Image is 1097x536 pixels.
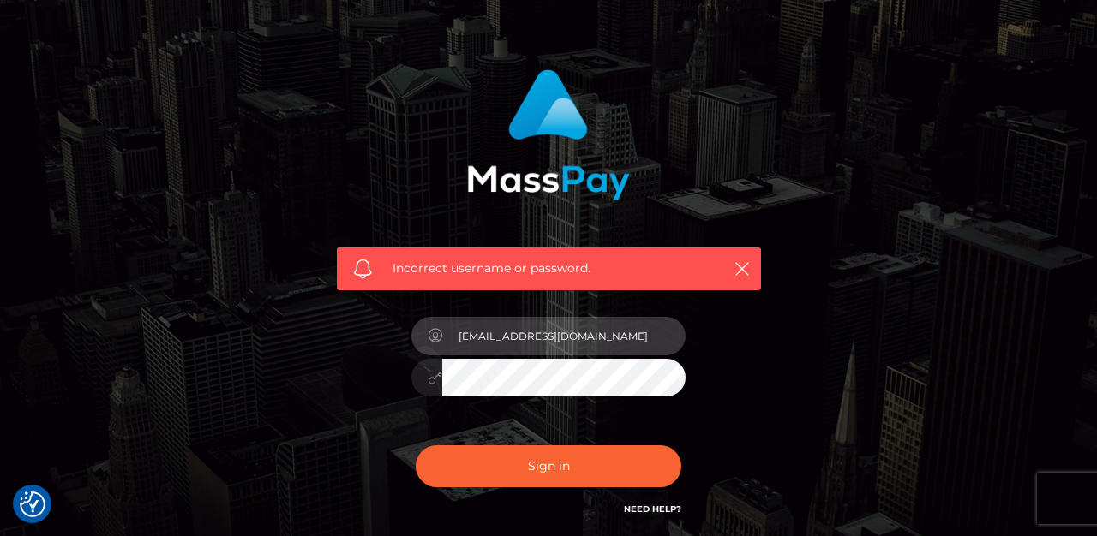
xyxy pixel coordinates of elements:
img: MassPay Login [467,69,630,200]
span: Incorrect username or password. [393,259,705,277]
input: Username... [442,317,686,355]
img: Revisit consent button [20,491,45,517]
button: Sign in [416,445,681,487]
button: Consent Preferences [20,491,45,517]
a: Need Help? [624,503,681,515]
